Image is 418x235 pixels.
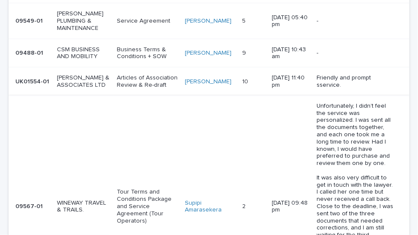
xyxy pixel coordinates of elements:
p: 5 [242,16,247,25]
p: WINEWAY TRAVEL & TRAILS. [57,200,110,214]
p: 2 [242,202,247,211]
p: Articles of Association Review & Re-draft [117,74,178,89]
p: 09488-01 [15,50,50,57]
p: [DATE] 09:48 pm [272,200,310,214]
a: Supipi Amarasekera [185,200,235,214]
p: [PERSON_NAME] & ASSOCIATES LTD [57,74,110,89]
p: Friendly and prompt sservice. [317,74,396,89]
p: - [317,18,396,25]
a: [PERSON_NAME] [185,78,231,85]
p: 9 [242,48,248,57]
p: [DATE] 10:43 am [272,46,310,61]
p: [DATE] 11:40 pm [272,74,310,89]
p: 10 [242,76,250,85]
tr: UK01554-01[PERSON_NAME] & ASSOCIATES LTDArticles of Association Review & Re-draft[PERSON_NAME] 10... [9,68,409,96]
p: Tour Terms and Conditions Package and Service Agreement (Tour Operators) [117,189,178,225]
tr: 09488-01CSM BUSINESS AND MOBILITYBusiness Terms & Conditions + SOW[PERSON_NAME] 99 [DATE] 10:43 am- [9,39,409,68]
tr: 09549-01[PERSON_NAME] PLUMBING & MAINTENANCEService Agreement[PERSON_NAME] 55 [DATE] 05:40 pm- [9,3,409,39]
p: UK01554-01 [15,78,50,85]
p: 09549-01 [15,18,50,25]
p: [PERSON_NAME] PLUMBING & MAINTENANCE [57,10,110,32]
p: Business Terms & Conditions + SOW [117,46,178,61]
p: 09567-01 [15,203,50,211]
p: CSM BUSINESS AND MOBILITY [57,46,110,61]
a: [PERSON_NAME] [185,18,231,25]
a: [PERSON_NAME] [185,50,231,57]
p: Service Agreement [117,18,178,25]
p: - [317,50,396,57]
p: [DATE] 05:40 pm [272,14,310,29]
